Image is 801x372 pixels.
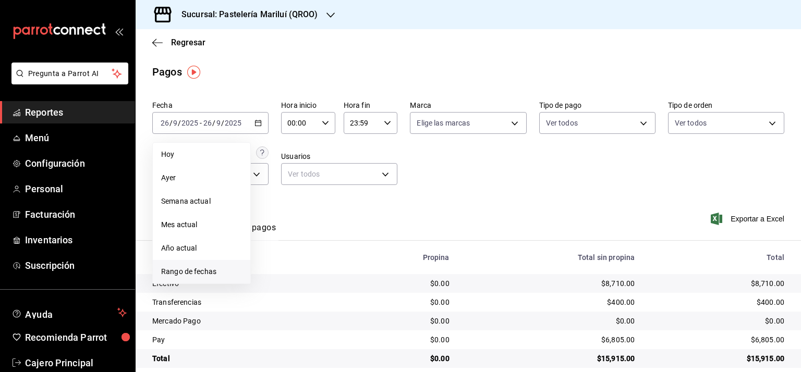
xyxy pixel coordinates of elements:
label: Marca [410,102,526,109]
span: Inventarios [25,233,127,247]
span: / [212,119,215,127]
label: Tipo de orden [668,102,784,109]
button: Regresar [152,38,205,47]
span: Cajero Principal [25,356,127,370]
label: Fecha [152,102,269,109]
span: - [200,119,202,127]
div: $0.00 [357,316,450,326]
button: Exportar a Excel [713,213,784,225]
a: Pregunta a Parrot AI [7,76,128,86]
div: Total [152,353,341,364]
span: Hoy [161,149,242,160]
div: $15,915.00 [466,353,635,364]
div: Transferencias [152,297,341,307]
span: Ver todos [546,118,578,128]
label: Usuarios [281,153,397,160]
span: Elige las marcas [417,118,470,128]
div: $15,915.00 [651,353,784,364]
span: Rango de fechas [161,266,242,277]
img: Tooltip marker [187,66,200,79]
input: ---- [181,119,199,127]
span: Semana actual [161,196,242,207]
div: $0.00 [651,316,784,326]
span: Año actual [161,243,242,254]
button: open_drawer_menu [115,27,123,35]
h3: Sucursal: Pastelería Mariluí (QROO) [173,8,318,21]
div: Pagos [152,64,182,80]
div: Total sin propina [466,253,635,262]
div: Pay [152,334,341,345]
span: / [178,119,181,127]
button: Ver pagos [237,222,276,240]
input: ---- [224,119,242,127]
span: Facturación [25,207,127,221]
div: $6,805.00 [466,334,635,345]
span: Ver todos [675,118,707,128]
span: Personal [25,182,127,196]
div: Propina [357,253,450,262]
div: $6,805.00 [651,334,784,345]
span: Recomienda Parrot [25,330,127,344]
div: $0.00 [357,278,450,289]
div: $0.00 [466,316,635,326]
div: $0.00 [357,353,450,364]
label: Tipo de pago [539,102,656,109]
div: $400.00 [651,297,784,307]
div: $0.00 [357,334,450,345]
input: -- [216,119,221,127]
div: Ver todos [281,163,397,185]
span: Reportes [25,105,127,119]
span: Regresar [171,38,205,47]
div: Total [651,253,784,262]
span: Configuración [25,156,127,170]
input: -- [160,119,169,127]
div: $8,710.00 [651,278,784,289]
label: Hora inicio [281,102,335,109]
input: -- [173,119,178,127]
div: $400.00 [466,297,635,307]
span: Ayuda [25,306,113,319]
span: / [221,119,224,127]
span: Mes actual [161,219,242,230]
div: Mercado Pago [152,316,341,326]
span: Suscripción [25,258,127,272]
div: $8,710.00 [466,278,635,289]
div: $0.00 [357,297,450,307]
span: Ayer [161,172,242,183]
span: / [169,119,173,127]
button: Pregunta a Parrot AI [11,63,128,84]
span: Menú [25,131,127,145]
label: Hora fin [344,102,398,109]
span: Pregunta a Parrot AI [28,68,112,79]
input: -- [203,119,212,127]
